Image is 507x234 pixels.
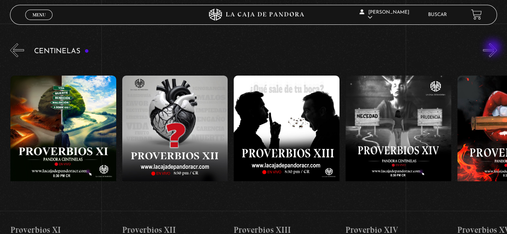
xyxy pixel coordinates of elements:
[10,43,24,57] button: Previous
[428,12,447,17] a: Buscar
[30,19,48,24] span: Cerrar
[360,10,409,20] span: [PERSON_NAME]
[34,48,89,55] h3: Centinelas
[483,43,497,57] button: Next
[471,9,482,20] a: View your shopping cart
[32,12,46,17] span: Menu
